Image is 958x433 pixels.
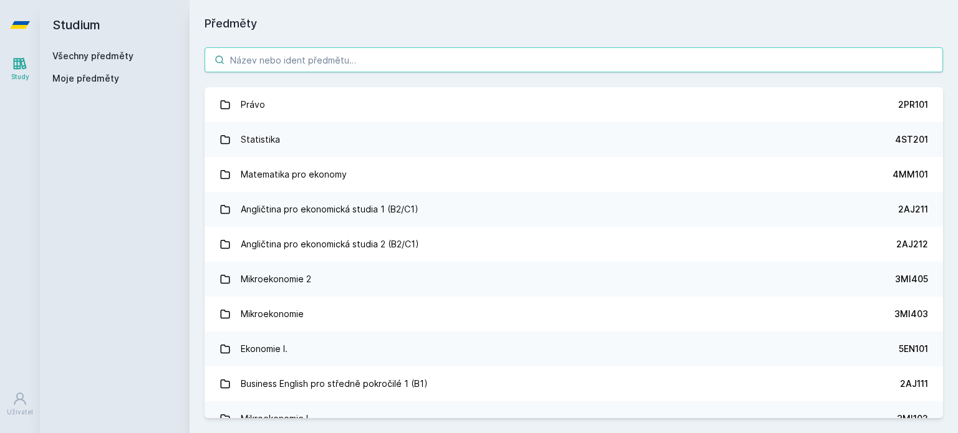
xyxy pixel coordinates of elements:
a: Ekonomie I. 5EN101 [205,331,943,366]
a: Angličtina pro ekonomická studia 2 (B2/C1) 2AJ212 [205,227,943,262]
div: 4MM101 [893,168,928,181]
div: 5EN101 [899,343,928,355]
div: 2AJ111 [900,378,928,390]
h1: Předměty [205,15,943,32]
a: Mikroekonomie 3MI403 [205,297,943,331]
div: Study [11,72,29,82]
div: Uživatel [7,407,33,417]
div: 2AJ212 [896,238,928,250]
a: Statistika 4ST201 [205,122,943,157]
div: Mikroekonomie I [241,406,308,431]
a: Právo 2PR101 [205,87,943,122]
a: Matematika pro ekonomy 4MM101 [205,157,943,192]
div: Mikroekonomie 2 [241,267,311,292]
span: Moje předměty [52,72,119,85]
div: Angličtina pro ekonomická studia 2 (B2/C1) [241,232,419,257]
div: Ekonomie I. [241,336,288,361]
div: 2AJ211 [898,203,928,216]
a: Mikroekonomie 2 3MI405 [205,262,943,297]
div: Angličtina pro ekonomická studia 1 (B2/C1) [241,197,419,222]
div: Matematika pro ekonomy [241,162,347,187]
div: 4ST201 [895,133,928,146]
a: Study [2,50,37,88]
div: 3MI102 [897,412,928,425]
div: 2PR101 [898,98,928,111]
a: Business English pro středně pokročilé 1 (B1) 2AJ111 [205,366,943,401]
div: 3MI405 [895,273,928,285]
a: Uživatel [2,385,37,423]
div: Mikroekonomie [241,302,304,326]
div: Business English pro středně pokročilé 1 (B1) [241,371,428,396]
div: 3MI403 [894,308,928,320]
div: Právo [241,92,265,117]
input: Název nebo ident předmětu… [205,47,943,72]
a: Angličtina pro ekonomická studia 1 (B2/C1) 2AJ211 [205,192,943,227]
a: Všechny předměty [52,50,133,61]
div: Statistika [241,127,280,152]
